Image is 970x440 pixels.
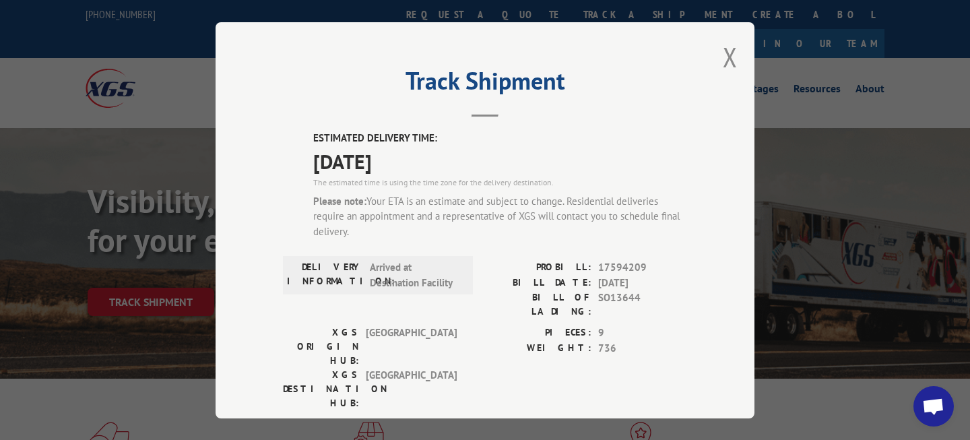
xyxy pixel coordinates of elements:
[485,325,591,341] label: PIECES:
[485,260,591,276] label: PROBILL:
[485,290,591,319] label: BILL OF LADING:
[598,275,687,290] span: [DATE]
[313,194,366,207] strong: Please note:
[598,340,687,356] span: 736
[283,368,359,410] label: XGS DESTINATION HUB:
[283,325,359,368] label: XGS ORIGIN HUB:
[913,386,954,427] a: Open chat
[313,146,687,176] span: [DATE]
[313,176,687,188] div: The estimated time is using the time zone for the delivery destination.
[287,260,363,290] label: DELIVERY INFORMATION:
[598,260,687,276] span: 17594209
[283,71,687,97] h2: Track Shipment
[366,325,457,368] span: [GEOGRAPHIC_DATA]
[598,290,687,319] span: SO13644
[598,325,687,341] span: 9
[723,39,738,75] button: Close modal
[485,275,591,290] label: BILL DATE:
[370,260,461,290] span: Arrived at Destination Facility
[313,193,687,239] div: Your ETA is an estimate and subject to change. Residential deliveries require an appointment and ...
[366,368,457,410] span: [GEOGRAPHIC_DATA]
[313,131,687,146] label: ESTIMATED DELIVERY TIME:
[485,340,591,356] label: WEIGHT:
